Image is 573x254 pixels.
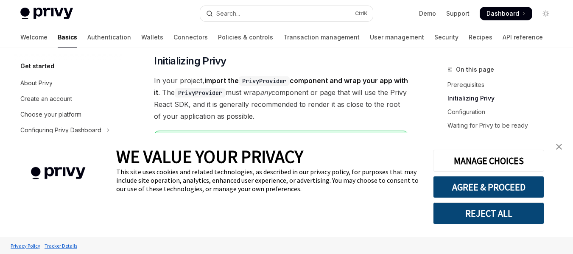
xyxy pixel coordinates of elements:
img: company logo [13,155,103,192]
button: Toggle dark mode [539,7,553,20]
div: This site uses cookies and related technologies, as described in our privacy policy, for purposes... [116,167,420,193]
span: Initializing Privy [154,54,226,68]
a: Basics [58,27,77,47]
img: close banner [556,144,562,150]
div: Search... [216,8,240,19]
a: Initializing Privy [447,92,559,105]
span: Ctrl K [355,10,368,17]
button: REJECT ALL [433,202,544,224]
code: PrivyProvider [239,76,290,86]
div: Choose your platform [20,109,81,120]
a: Prerequisites [447,78,559,92]
a: Waiting for Privy to be ready [447,119,559,132]
strong: import the component and wrap your app with it [154,76,408,97]
a: Choose your platform [14,107,122,122]
a: Privacy Policy [8,238,42,253]
span: On this page [456,64,494,75]
a: Tracker Details [42,238,79,253]
button: AGREE & PROCEED [433,176,544,198]
div: About Privy [20,78,53,88]
span: WE VALUE YOUR PRIVACY [116,145,303,167]
a: User management [370,27,424,47]
a: Authentication [87,27,131,47]
a: Support [446,9,470,18]
a: About Privy [14,75,122,91]
em: any [260,88,271,97]
a: Demo [419,9,436,18]
button: Toggle Configuring Privy Dashboard section [14,123,122,138]
div: Configuring Privy Dashboard [20,125,101,135]
a: Recipes [469,27,492,47]
a: Transaction management [283,27,360,47]
img: light logo [20,8,73,20]
a: Wallets [141,27,163,47]
a: Welcome [20,27,48,47]
a: Configuration [447,105,559,119]
code: PrivyProvider [175,88,226,98]
a: Policies & controls [218,27,273,47]
span: In your project, . The must wrap component or page that will use the Privy React SDK, and it is g... [154,75,408,122]
div: Create an account [20,94,72,104]
a: close banner [551,138,567,155]
h5: Get started [20,61,54,71]
a: API reference [503,27,543,47]
a: Dashboard [480,7,532,20]
button: Open search [200,6,373,21]
a: Create an account [14,91,122,106]
a: Security [434,27,458,47]
button: MANAGE CHOICES [433,150,544,172]
a: Connectors [173,27,208,47]
span: Dashboard [486,9,519,18]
